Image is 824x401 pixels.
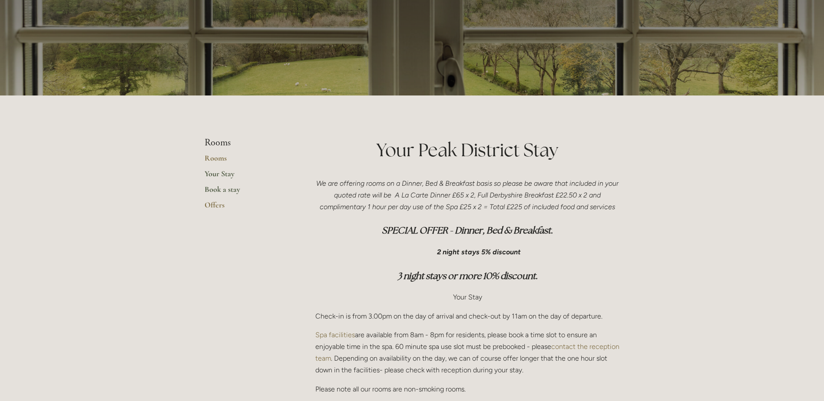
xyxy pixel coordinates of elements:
[205,169,288,184] a: Your Stay
[315,329,620,376] p: are available from 8am - 8pm for residents, please book a time slot to ensure an enjoyable time i...
[315,383,620,395] p: Please note all our rooms are non-smoking rooms.
[205,200,288,216] a: Offers
[205,184,288,200] a: Book a stay
[315,310,620,322] p: Check-in is from 3.00pm on the day of arrival and check-out by 11am on the day of departure.
[205,137,288,148] li: Rooms
[315,331,355,339] a: Spa facilities
[382,224,553,236] em: SPECIAL OFFER - Dinner, Bed & Breakfast.
[316,179,620,211] em: We are offering rooms on a Dinner, Bed & Breakfast basis so please be aware that included in your...
[437,248,521,256] em: 2 night stays 5% discount
[397,270,538,282] em: 3 night stays or more 10% discount.
[205,153,288,169] a: Rooms
[315,137,620,163] h1: Your Peak District Stay
[315,291,620,303] p: Your Stay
